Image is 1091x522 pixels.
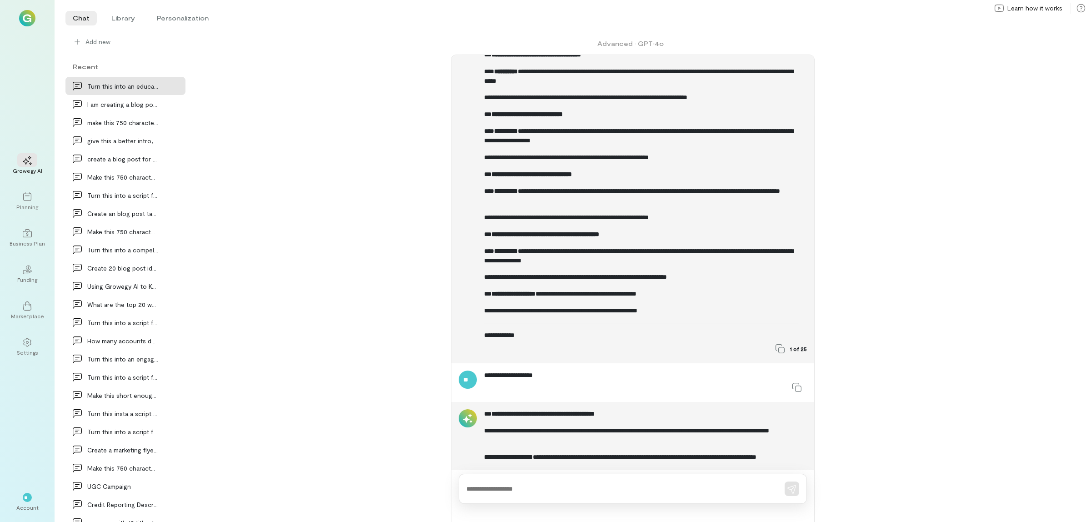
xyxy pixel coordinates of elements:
div: Credit Reporting Descrepancies [87,500,158,509]
div: How many accounts do I need to build a business c… [87,336,158,346]
div: Settings [17,349,38,356]
div: Make this short enough for a quarter page flyer:… [87,391,158,400]
div: Make this 750 characters or less and remove the e… [87,172,158,182]
a: Business Plan [11,221,44,254]
li: Library [104,11,142,25]
div: Turn this into an educational Reel about crafting… [87,81,158,91]
div: Marketplace [11,312,44,320]
div: Create a marketing flyer for the company Re-Leash… [87,445,158,455]
li: Personalization [150,11,216,25]
span: Learn how it works [1007,4,1062,13]
div: Turn this into a script for a facebook reel: Wha… [87,427,158,437]
div: Planning [16,203,38,211]
div: Turn this into an engaging script for a social me… [87,354,158,364]
div: Make this 750 characters or less: Paying Before… [87,463,158,473]
div: What are the top 20 ways small business owners ca… [87,300,158,309]
span: Add new [85,37,178,46]
div: Business Plan [10,240,45,247]
div: Turn this into a script for a facebook reel: Cur… [87,318,158,327]
div: Turn this into a compelling Reel script targeting… [87,245,158,255]
div: Make this 750 characters or less without missing… [87,227,158,236]
a: Planning [11,185,44,218]
div: Funding [17,276,37,283]
a: Growegy AI [11,149,44,181]
div: Recent [65,62,185,71]
div: create a blog post for Growegy, Inc. (Everything… [87,154,158,164]
a: Marketplace [11,294,44,327]
div: Growegy AI [13,167,42,174]
div: Create 20 blog post ideas for Growegy, Inc. (Grow… [87,263,158,273]
a: Settings [11,331,44,363]
li: Chat [65,11,97,25]
div: make this 750 characters or less: A business plan… [87,118,158,127]
div: UGC Campaign [87,482,158,491]
div: Turn this into a script for an Instagram Reel: W… [87,372,158,382]
div: I am creating a blog post and a social media reel… [87,100,158,109]
div: Create an blog post targeting Small Business Owne… [87,209,158,218]
div: Using Growegy AI to Keep You Moving [87,281,158,291]
div: Turn this insta a script for an instagram reel:… [87,409,158,418]
div: Account [16,504,39,511]
div: Turn this into a script for a Facebook Reel targe… [87,191,158,200]
div: give this a better intro, it will be a script for… [87,136,158,146]
a: Funding [11,258,44,291]
span: 1 of 25 [790,345,807,352]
